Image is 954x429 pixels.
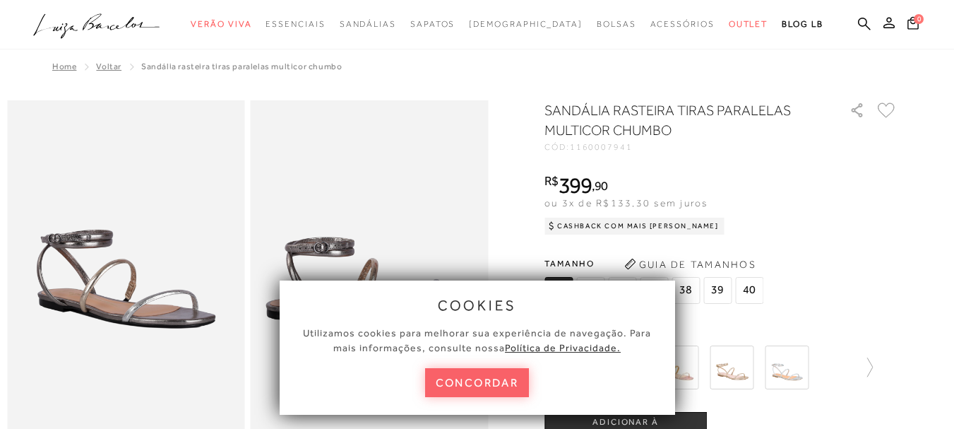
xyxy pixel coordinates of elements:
[266,19,325,29] span: Essenciais
[559,172,592,198] span: 399
[592,180,608,192] i: ,
[544,175,559,187] i: R$
[595,178,608,193] span: 90
[782,19,823,29] span: BLOG LB
[340,11,396,37] a: noSubCategoriesText
[735,277,763,304] span: 40
[914,14,924,24] span: 0
[650,19,715,29] span: Acessórios
[544,100,809,140] h1: SANDÁLIA RASTEIRA TIRAS PARALELAS MULTICOR CHUMBO
[191,11,251,37] a: noSubCategoriesText
[425,368,530,397] button: concordar
[303,327,651,353] span: Utilizamos cookies para melhorar sua experiência de navegação. Para mais informações, consulte nossa
[544,143,827,151] div: CÓD:
[597,19,636,29] span: Bolsas
[570,142,633,152] span: 1160007941
[782,11,823,37] a: BLOG LB
[410,11,455,37] a: noSubCategoriesText
[544,330,898,339] span: Mais cores
[650,11,715,37] a: noSubCategoriesText
[438,298,517,313] span: cookies
[410,19,455,29] span: Sapatos
[340,19,396,29] span: Sandálias
[469,11,583,37] a: noSubCategoriesText
[544,197,708,208] span: ou 3x de R$133,30 sem juros
[141,61,342,71] span: SANDÁLIA RASTEIRA TIRAS PARALELAS MULTICOR CHUMBO
[266,11,325,37] a: noSubCategoriesText
[191,19,251,29] span: Verão Viva
[96,61,121,71] a: Voltar
[505,342,621,353] a: Política de Privacidade.
[619,253,761,276] button: Guia de Tamanhos
[703,277,732,304] span: 39
[544,253,767,274] span: Tamanho
[729,19,768,29] span: Outlet
[903,16,923,35] button: 0
[544,218,725,235] div: Cashback com Mais [PERSON_NAME]
[597,11,636,37] a: noSubCategoriesText
[469,19,583,29] span: [DEMOGRAPHIC_DATA]
[765,346,809,389] img: SANDÁLIA RASTEIRA EM METALIZADO PRATA
[710,346,753,389] img: SANDÁLIA RASTEIRA EM METALIZADO DOURADO
[52,61,76,71] a: Home
[729,11,768,37] a: noSubCategoriesText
